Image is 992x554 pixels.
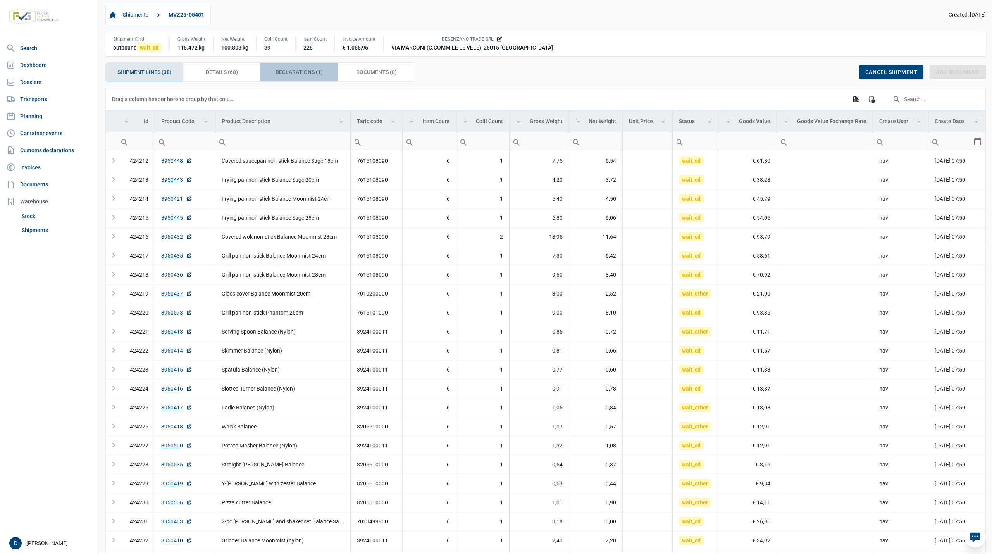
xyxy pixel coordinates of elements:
div: Data grid toolbar [112,88,979,110]
td: Expand [106,227,117,246]
td: 6 [403,512,456,531]
td: 1,07 [510,417,569,436]
td: Column Id [117,110,155,132]
td: Filter cell [673,132,719,151]
td: Expand [106,341,117,360]
a: Invoices [3,160,96,175]
td: 8205510000 [350,417,402,436]
td: nav [873,189,928,208]
td: 1 [456,379,510,398]
td: 424218 [117,265,155,284]
td: 7615108090 [350,265,402,284]
td: nav [873,208,928,227]
td: 1 [456,360,510,379]
span: Show filter options for column 'Gross Weight' [516,118,522,124]
td: 0,57 [569,417,622,436]
td: Column Status [673,110,719,132]
td: 424223 [117,360,155,379]
a: Search [3,40,96,56]
td: Grill pan non-stick Balance Moonmist 28cm [215,265,350,284]
td: Expand [106,512,117,531]
td: 1,32 [510,436,569,455]
td: 6,06 [569,208,622,227]
td: 1 [456,284,510,303]
td: Skimmer Balance (Nylon) [215,341,350,360]
a: Container events [3,126,96,141]
td: 0,77 [510,360,569,379]
a: 3950445 [161,214,192,222]
a: Shipments [120,9,152,22]
td: 424229 [117,474,155,493]
td: 1 [456,341,510,360]
td: 1 [456,170,510,189]
input: Filter cell [351,132,402,151]
td: 3924100011 [350,531,402,550]
td: 7615108090 [350,208,402,227]
td: Expand [106,360,117,379]
td: Whisk Balance [215,417,350,436]
td: 7,30 [510,246,569,265]
td: Column Colli Count [456,110,510,132]
td: 5,40 [510,189,569,208]
div: Cancel shipment [859,65,923,79]
div: Search box [117,132,131,151]
td: nav [873,455,928,474]
td: 6 [403,246,456,265]
a: Stock [19,209,96,223]
td: nav [873,379,928,398]
td: 1 [456,189,510,208]
td: 7615108090 [350,170,402,189]
span: Show filter options for column 'Create Date' [973,118,979,124]
span: Documents (0) [356,67,397,77]
span: Show filter options for column 'Create User' [916,118,922,124]
td: 6 [403,189,456,208]
td: nav [873,417,928,436]
td: Expand [106,208,117,227]
td: 424216 [117,227,155,246]
td: Filter cell [117,132,155,151]
td: 1 [456,398,510,417]
td: 6 [403,417,456,436]
td: 424222 [117,341,155,360]
td: 1 [456,208,510,227]
td: 4,50 [569,189,622,208]
td: 7,75 [510,151,569,170]
a: Customs declarations [3,143,96,158]
td: 424215 [117,208,155,227]
td: Expand [106,455,117,474]
td: 13,95 [510,227,569,246]
td: Filter cell [215,132,350,151]
a: 3950437 [161,290,192,298]
a: MVZ25-05401 [165,9,207,22]
input: Filter cell [777,132,873,151]
span: Details (68) [206,67,238,77]
td: Expand [106,151,117,170]
td: 6 [403,436,456,455]
td: 424230 [117,493,155,512]
td: 0,54 [510,455,569,474]
span: Declarations (1) [276,67,323,77]
div: Select [973,132,982,151]
td: Expand [106,284,117,303]
td: 0,60 [569,360,622,379]
div: Search box [403,132,417,151]
td: 424212 [117,151,155,170]
td: 0,37 [569,455,622,474]
td: Expand [106,265,117,284]
td: Expand [106,493,117,512]
td: 424221 [117,322,155,341]
td: Column Product Description [215,110,350,132]
td: Column Unit Price [622,110,672,132]
td: 424226 [117,417,155,436]
td: 3924100011 [350,360,402,379]
td: 1,01 [510,493,569,512]
a: 3950414 [161,347,192,354]
a: Dossiers [3,74,96,90]
td: Filter cell [873,132,928,151]
td: 424214 [117,189,155,208]
td: Expand [106,322,117,341]
td: Expand [106,417,117,436]
td: Frying pan non-stick Balance Moonmist 24cm [215,189,350,208]
td: 7615108090 [350,246,402,265]
td: 0,78 [569,379,622,398]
